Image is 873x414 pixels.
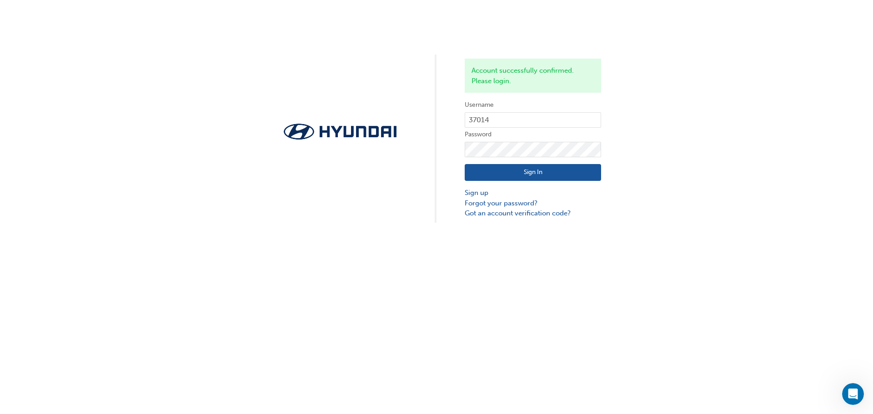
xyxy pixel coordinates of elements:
[465,198,601,209] a: Forgot your password?
[465,164,601,181] button: Sign In
[465,129,601,140] label: Password
[465,112,601,128] input: Username
[272,121,408,142] img: Trak
[465,100,601,110] label: Username
[842,383,864,405] iframe: Intercom live chat
[465,188,601,198] a: Sign up
[465,208,601,219] a: Got an account verification code?
[465,59,601,93] div: Account successfully confirmed. Please login.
